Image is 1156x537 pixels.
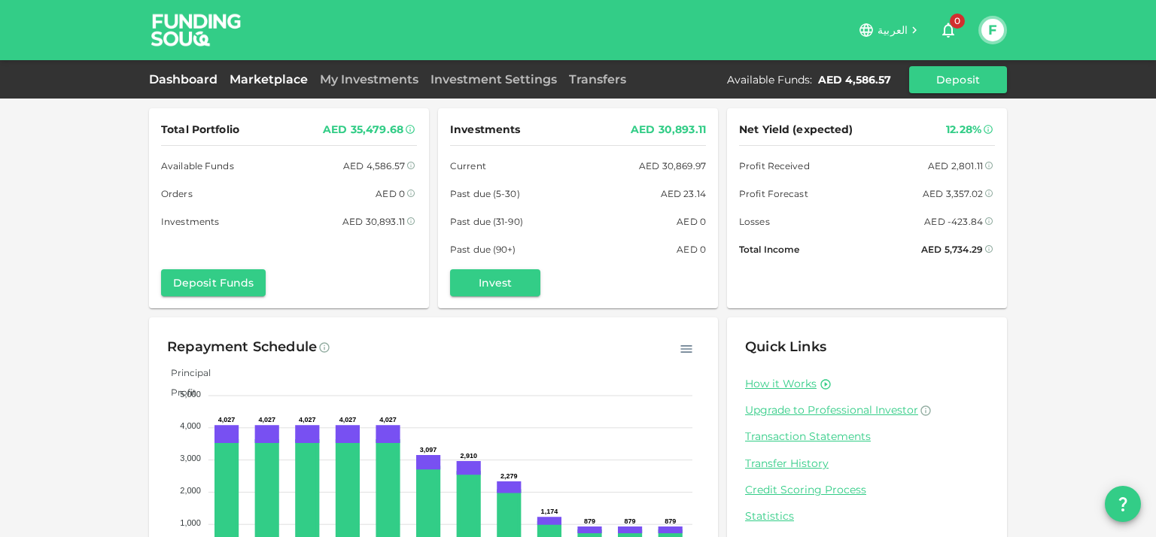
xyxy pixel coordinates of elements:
span: 0 [950,14,965,29]
span: Profit Forecast [739,186,808,202]
span: Upgrade to Professional Investor [745,403,918,417]
button: question [1105,486,1141,522]
tspan: 1,000 [180,518,201,527]
span: Current [450,158,486,174]
span: Profit [160,387,196,398]
span: Total Income [739,241,799,257]
div: AED 5,734.29 [921,241,983,257]
div: AED 35,479.68 [323,120,403,139]
span: Investments [161,214,219,229]
div: AED 30,869.97 [639,158,706,174]
a: Credit Scoring Process [745,483,989,497]
div: AED 23.14 [661,186,706,202]
span: العربية [878,23,908,37]
a: Statistics [745,509,989,523]
button: F [981,19,1004,41]
span: Past due (90+) [450,241,516,257]
div: AED 0 [677,241,706,257]
button: Invest [450,269,540,296]
span: Profit Received [739,158,810,174]
div: AED 0 [677,214,706,229]
div: AED 30,893.11 [342,214,405,229]
span: Past due (31-90) [450,214,523,229]
a: Transfer History [745,457,989,471]
tspan: 2,000 [180,486,201,495]
span: Losses [739,214,770,229]
button: 0 [933,15,963,45]
tspan: 3,000 [180,454,201,463]
button: Deposit Funds [161,269,266,296]
span: Principal [160,367,211,378]
span: Net Yield (expected) [739,120,853,139]
div: 12.28% [946,120,981,139]
div: Available Funds : [727,72,812,87]
div: AED 0 [376,186,405,202]
tspan: 5,000 [180,390,201,399]
tspan: 4,000 [180,421,201,430]
a: Transaction Statements [745,429,989,444]
a: Dashboard [149,72,224,86]
a: Transfers [563,72,632,86]
span: Past due (5-30) [450,186,520,202]
span: Investments [450,120,520,139]
a: My Investments [314,72,424,86]
div: AED 30,893.11 [631,120,706,139]
span: Quick Links [745,338,826,355]
div: AED 4,586.57 [818,72,891,87]
div: AED 3,357.02 [923,186,983,202]
a: Upgrade to Professional Investor [745,403,989,417]
span: Available Funds [161,158,234,174]
span: Total Portfolio [161,120,239,139]
div: Repayment Schedule [167,335,317,360]
a: Marketplace [224,72,314,86]
div: AED 2,801.11 [928,158,983,174]
div: AED 4,586.57 [343,158,405,174]
div: AED -423.84 [924,214,983,229]
a: How it Works [745,377,817,391]
a: Investment Settings [424,72,563,86]
span: Orders [161,186,193,202]
button: Deposit [909,66,1007,93]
